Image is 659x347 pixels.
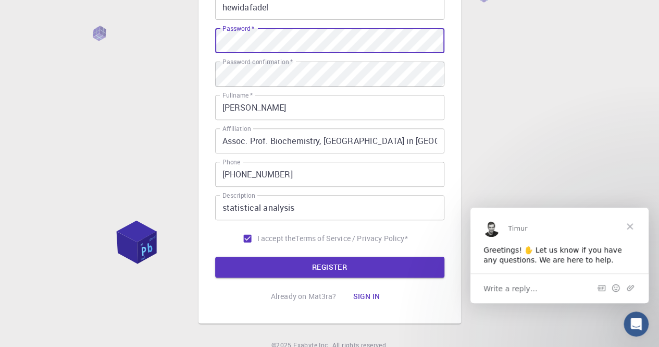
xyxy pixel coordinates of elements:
p: Already on Mat3ra? [271,291,337,302]
label: Password confirmation [222,57,293,66]
iframe: Intercom live chat message [470,208,649,303]
iframe: Intercom live chat [624,312,649,337]
label: Phone [222,158,240,166]
label: Description [222,191,255,200]
label: Affiliation [222,124,251,133]
label: Fullname [222,91,253,100]
p: Terms of Service / Privacy Policy * [295,233,407,244]
label: Password [222,24,254,33]
a: Terms of Service / Privacy Policy* [295,233,407,244]
button: REGISTER [215,257,444,278]
button: Sign in [344,286,388,307]
span: I accept the [257,233,296,244]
